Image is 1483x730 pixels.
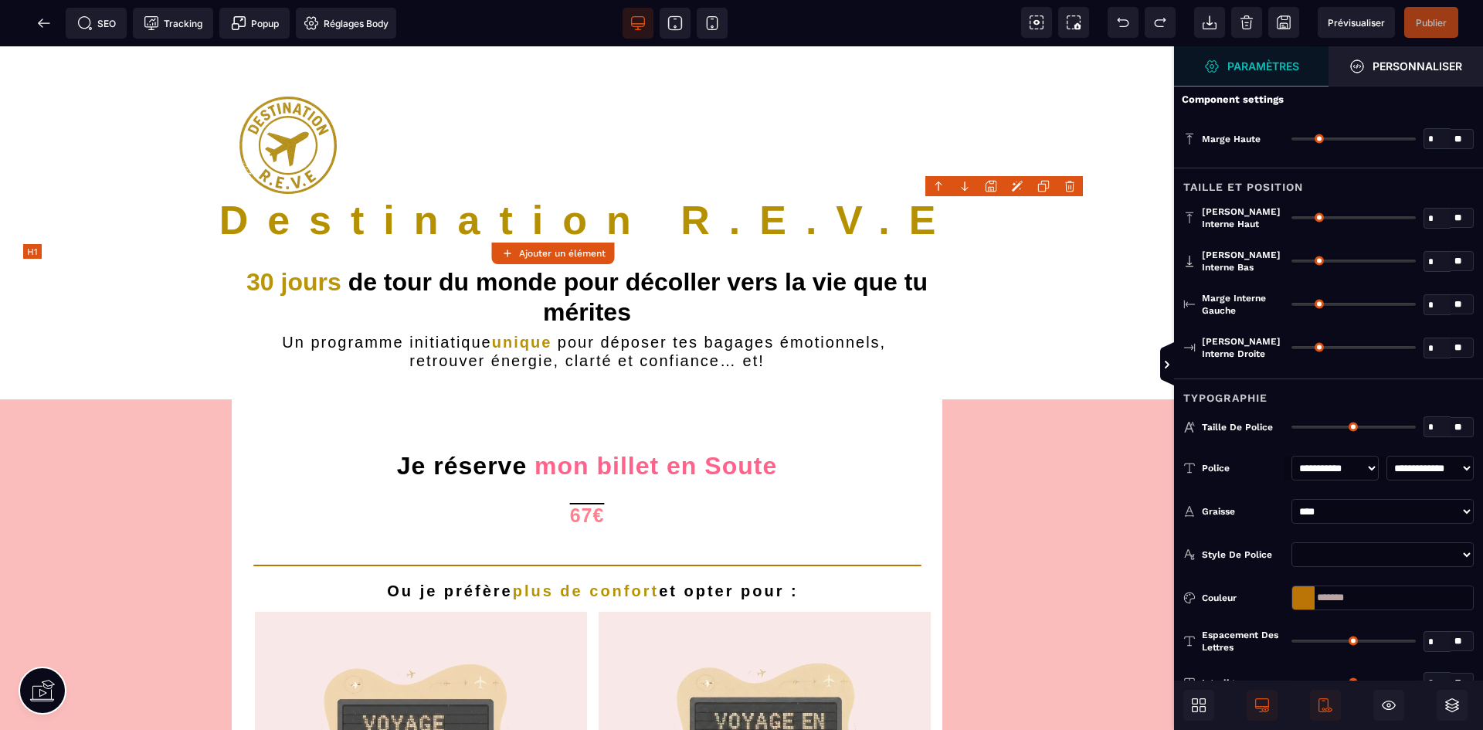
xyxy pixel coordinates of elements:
[1202,504,1284,519] div: Graisse
[296,8,396,39] span: Favicon
[219,8,290,39] span: Créer une alerte modale
[1174,85,1483,115] div: Component settings
[1058,7,1089,38] span: Capture d'écran
[243,535,942,554] h2: Ou je préfère et opter pour :
[1202,629,1284,654] span: Espacement des lettres
[1194,7,1225,38] span: Importer
[1183,690,1214,721] span: Ouvrir les blocs
[1108,7,1139,38] span: Défaire
[232,221,942,287] h1: de tour du monde pour décoller vers la vie que tu mérites
[1416,17,1447,29] span: Publier
[1202,677,1245,689] span: Interligne
[1174,168,1483,196] div: Taille et position
[239,50,337,148] img: 6bc32b15c6a1abf2dae384077174aadc_LOGOT15p.png
[1202,335,1284,360] span: [PERSON_NAME] interne droite
[232,287,942,324] h2: Un programme initiatique pour déposer tes bagages émotionnels, retrouver énergie, clarté et confi...
[660,8,691,39] span: Voir tablette
[1202,249,1284,273] span: [PERSON_NAME] interne bas
[29,8,59,39] span: Retour
[77,15,116,31] span: SEO
[1373,690,1404,721] span: Masquer le bloc
[1227,60,1299,72] strong: Paramètres
[1328,17,1385,29] span: Prévisualiser
[1174,342,1189,389] span: Afficher les vues
[1202,547,1284,562] div: Style de police
[1329,46,1483,87] span: Ouvrir le gestionnaire de styles
[231,15,279,31] span: Popup
[1373,60,1462,72] strong: Personnaliser
[1145,7,1176,38] span: Rétablir
[519,248,606,259] strong: Ajouter un élément
[492,243,615,264] button: Ajouter un élément
[1202,133,1261,145] span: Marge haute
[623,8,653,39] span: Voir bureau
[1318,7,1395,38] span: Aperçu
[1174,379,1483,407] div: Typographie
[1268,7,1299,38] span: Enregistrer
[1247,690,1278,721] span: Afficher le desktop
[697,8,728,39] span: Voir mobile
[1202,460,1284,476] div: Police
[304,15,389,31] span: Réglages Body
[144,15,202,31] span: Tracking
[1310,690,1341,721] span: Afficher le mobile
[1021,7,1052,38] span: Voir les composants
[1202,421,1273,433] span: Taille de police
[1174,46,1329,87] span: Ouvrir le gestionnaire de styles
[1202,292,1284,317] span: Marge interne gauche
[1404,7,1458,38] span: Enregistrer le contenu
[1202,590,1284,606] div: Couleur
[66,8,127,39] span: Métadata SEO
[1231,7,1262,38] span: Nettoyage
[133,8,213,39] span: Code de suivi
[1202,205,1284,230] span: [PERSON_NAME] interne haut
[1437,690,1468,721] span: Ouvrir les calques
